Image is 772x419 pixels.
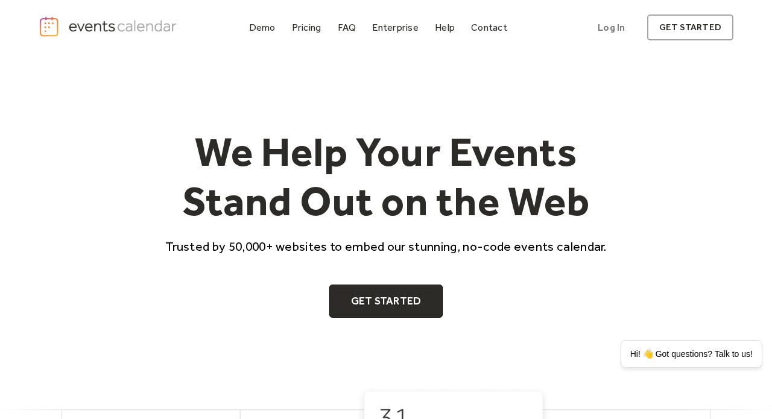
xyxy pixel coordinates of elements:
[372,24,418,31] div: Enterprise
[39,16,180,37] a: home
[249,24,276,31] div: Demo
[471,24,507,31] div: Contact
[333,19,361,36] a: FAQ
[292,24,321,31] div: Pricing
[435,24,455,31] div: Help
[586,14,637,40] a: Log In
[287,19,326,36] a: Pricing
[430,19,460,36] a: Help
[466,19,512,36] a: Contact
[367,19,423,36] a: Enterprise
[329,285,443,318] a: Get Started
[154,127,618,225] h1: We Help Your Events Stand Out on the Web
[154,238,618,255] p: Trusted by 50,000+ websites to embed our stunning, no-code events calendar.
[338,24,356,31] div: FAQ
[647,14,733,40] a: get started
[244,19,280,36] a: Demo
